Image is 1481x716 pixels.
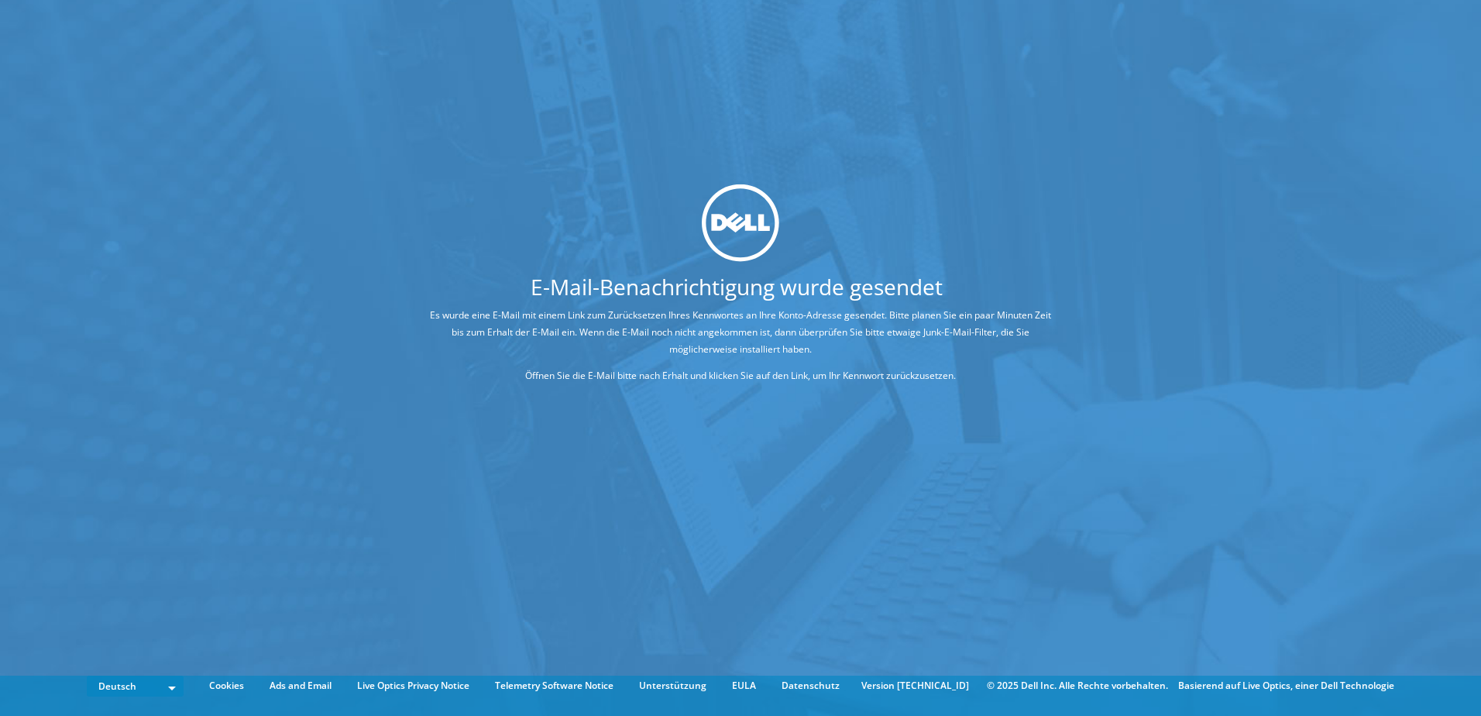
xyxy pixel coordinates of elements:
[770,677,851,694] a: Datenschutz
[979,677,1176,694] li: © 2025 Dell Inc. Alle Rechte vorbehalten.
[720,677,768,694] a: EULA
[627,677,718,694] a: Unterstützung
[428,367,1053,384] p: Öffnen Sie die E-Mail bitte nach Erhalt und klicken Sie auf den Link, um Ihr Kennwort zurückzuset...
[428,307,1053,358] p: Es wurde eine E-Mail mit einem Link zum Zurücksetzen Ihres Kennwortes an Ihre Konto-Adresse gesen...
[702,184,779,261] img: dell_svg_logo.svg
[1178,677,1394,694] li: Basierend auf Live Optics, einer Dell Technologie
[483,677,625,694] a: Telemetry Software Notice
[345,677,481,694] a: Live Optics Privacy Notice
[370,276,1103,298] h1: E-Mail-Benachrichtigung wurde gesendet
[854,677,977,694] li: Version [TECHNICAL_ID]
[198,677,256,694] a: Cookies
[258,677,343,694] a: Ads and Email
